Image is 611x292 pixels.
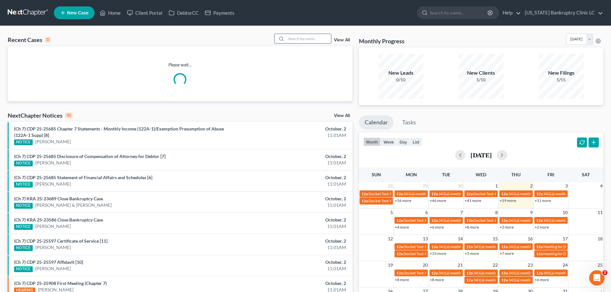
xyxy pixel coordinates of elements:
[425,209,429,216] span: 6
[387,235,394,243] span: 12
[14,238,107,244] a: (Ch 7) CDP 25-25597 Certificate of Service [11]
[240,202,346,208] div: 11:01AM
[597,235,603,243] span: 18
[14,245,33,251] div: NOTICE
[543,191,605,196] span: 341(a) meeting for [PERSON_NAME]
[465,225,479,229] a: +8 more
[334,38,350,42] a: View All
[363,138,381,146] button: month
[430,198,446,203] a: +46 more
[240,153,346,160] div: October, 2
[473,244,535,249] span: 341(a) meeting for [PERSON_NAME]
[396,115,422,129] a: Tasks
[476,172,486,177] span: Wed
[535,225,549,229] a: +2 more
[431,271,438,275] span: 12a
[492,235,498,243] span: 15
[240,132,346,138] div: 11:01AM
[543,218,605,223] span: 341(a) meeting for [PERSON_NAME]
[369,191,460,196] span: Docket Text: for [PERSON_NAME] & [PERSON_NAME]
[597,209,603,216] span: 11
[45,37,51,43] div: 0
[240,265,346,272] div: 11:01AM
[501,191,508,196] span: 12a
[466,191,473,196] span: 12a
[465,198,481,203] a: +41 more
[396,218,403,223] span: 12a
[582,172,590,177] span: Sat
[530,209,533,216] span: 9
[547,172,554,177] span: Fri
[562,209,568,216] span: 10
[403,251,461,256] span: Docket Text: for [PERSON_NAME]
[501,244,508,249] span: 12a
[240,217,346,223] div: October, 2
[240,259,346,265] div: October, 2
[508,278,604,282] span: 341(a) meeting for [PERSON_NAME] & [PERSON_NAME]
[438,218,500,223] span: 341(a) meeting for [PERSON_NAME]
[501,218,508,223] span: 12a
[438,271,534,275] span: 341(a) meeting for [PERSON_NAME] & [PERSON_NAME]
[422,182,429,190] span: 29
[562,235,568,243] span: 17
[14,126,224,138] a: (Ch 7) CDP 25-25685 Chapter 7 Statements - Monthly Income (122A-1)/Exemption Presumption of Abuse...
[14,224,33,230] div: NOTICE
[97,7,124,19] a: Home
[500,225,514,229] a: +2 more
[508,244,570,249] span: 341(a) meeting for [PERSON_NAME]
[240,244,346,251] div: 11:01AM
[431,244,438,249] span: 12a
[473,191,531,196] span: Docket Text: for [PERSON_NAME]
[442,172,450,177] span: Tue
[562,261,568,269] span: 24
[473,278,535,282] span: 341(a) meeting for [PERSON_NAME]
[501,278,508,282] span: 12a
[422,261,429,269] span: 20
[431,218,438,223] span: 12a
[396,191,403,196] span: 12a
[67,11,89,15] span: New Case
[334,113,350,118] a: View All
[403,244,495,249] span: Docket Text: for [PERSON_NAME] & [PERSON_NAME]
[535,277,549,282] a: +6 more
[14,203,33,209] div: NOTICE
[501,271,508,275] span: 12a
[14,196,103,201] a: (Ch 7) KRA 25-23689 Close Bankruptcy Case
[466,218,473,223] span: 12a
[35,181,71,187] a: [PERSON_NAME]
[495,182,498,190] span: 1
[35,223,71,229] a: [PERSON_NAME]
[466,278,473,282] span: 12a
[589,270,605,286] iframe: Intercom live chat
[395,225,409,229] a: +4 more
[240,196,346,202] div: October, 2
[390,209,394,216] span: 5
[543,251,594,256] span: Meeting for [PERSON_NAME]
[466,271,473,275] span: 12a
[539,69,584,77] div: New Filings
[396,251,403,256] span: 12a
[387,182,394,190] span: 28
[465,251,479,256] a: +5 more
[378,69,423,77] div: New Leads
[495,209,498,216] span: 8
[511,172,521,177] span: Thu
[530,182,533,190] span: 2
[14,154,165,159] a: (Ch 7) CDP 25-25685 Disclosure of Compensation of Attorney for Debtor [7]
[499,7,521,19] a: Help
[14,217,103,222] a: (Ch 7) KRA 25-23586 Close Bankruptcy Case
[359,37,404,45] h3: Monthly Progress
[8,112,72,119] div: NextChapter Notices
[460,209,463,216] span: 7
[396,244,403,249] span: 12a
[410,138,422,146] button: list
[65,113,72,118] div: 10
[14,161,33,166] div: NOTICE
[438,191,500,196] span: 341(a) meeting for [PERSON_NAME]
[508,191,570,196] span: 341(a) meeting for [PERSON_NAME]
[457,182,463,190] span: 30
[535,198,551,203] a: +11 more
[14,139,33,145] div: NOTICE
[473,218,531,223] span: Docket Text: for [PERSON_NAME]
[539,77,584,83] div: 1/55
